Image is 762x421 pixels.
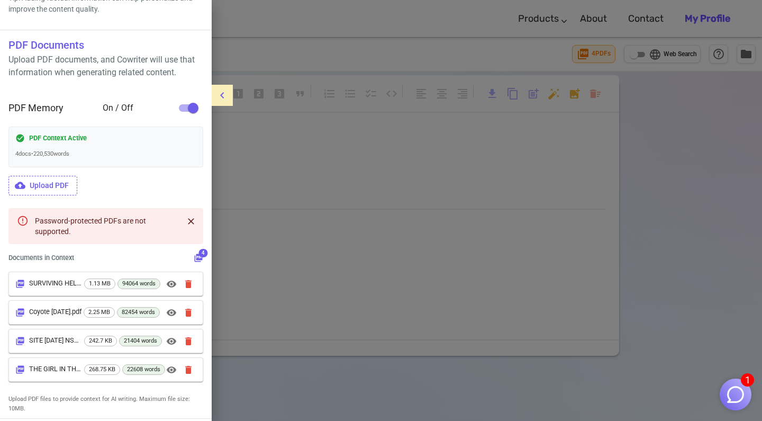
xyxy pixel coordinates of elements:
[85,280,115,288] span: 1.13 MB
[8,176,77,195] span: Upload PDF
[84,308,114,317] span: 2.25 MB
[118,280,160,288] span: 94064 words
[15,150,69,157] span: 4 doc s • 220,530 words
[8,395,203,414] span: Upload PDF files to provide context for AI writing. Maximum file size: 10MB.
[85,365,120,374] span: 268.75 KB
[198,249,207,257] span: 4
[117,308,159,317] span: 82454 words
[8,37,203,53] h6: PDF Documents
[29,364,82,374] p: THE GIRL IN THE PHOTOGRAPHS ([DATE] clean).pdf
[29,279,82,288] p: SURVIVING HELL VALLEY HIGH - [DATE].pdf
[183,213,199,229] button: Close
[29,307,81,317] p: Coyote [DATE].pdf
[29,133,87,143] p: PDF Context Active
[8,102,63,113] span: PDF Memory
[103,102,173,114] span: On / Off
[123,365,165,374] span: 22608 words
[741,373,754,387] span: 1
[120,337,161,345] span: 21404 words
[725,384,746,405] img: Close chat
[8,253,74,263] h6: Documents in Context
[8,53,203,79] p: Upload PDF documents, and Cowriter will use that information when generating related content.
[85,337,116,345] span: 242.7 KB
[212,85,233,106] button: menu
[29,336,82,345] p: SITE [DATE] NSDM.pdf
[35,211,175,241] div: Password-protected PDFs are not supported.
